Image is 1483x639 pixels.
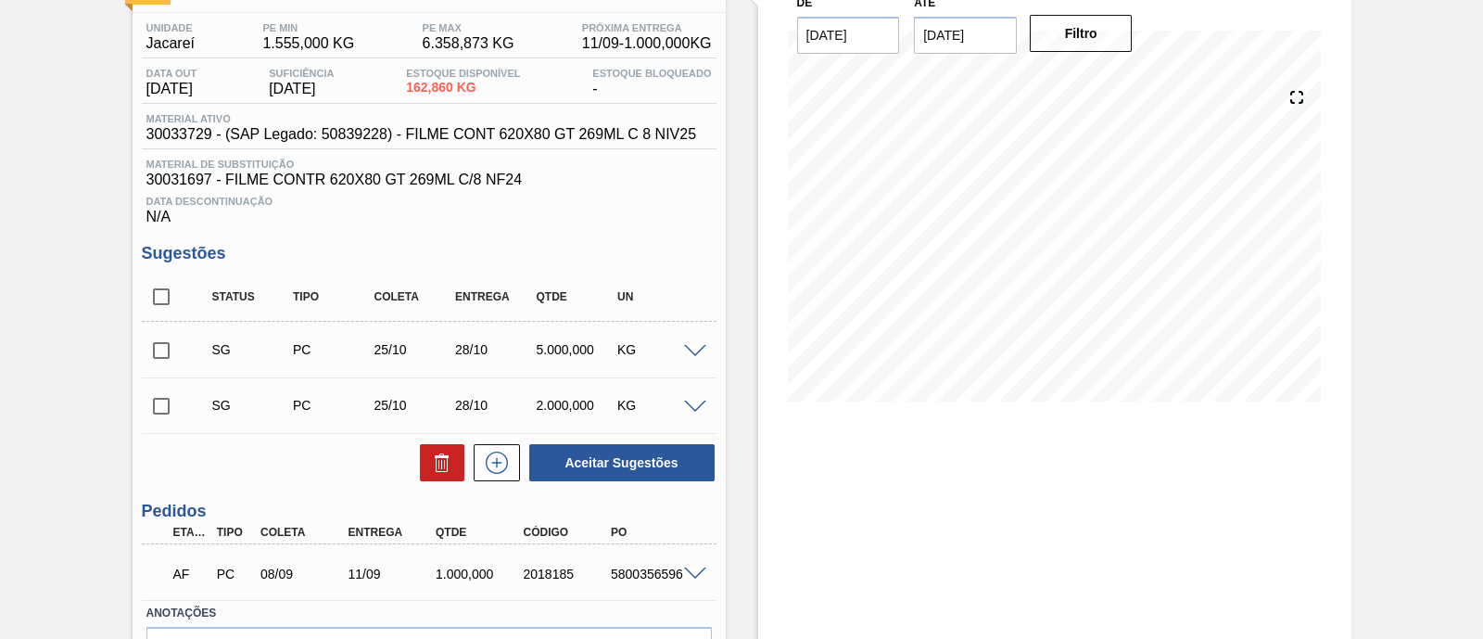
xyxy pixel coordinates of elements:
div: Etapa [169,526,213,539]
span: PE MIN [262,22,354,33]
div: Pedido de Compra [212,567,257,581]
span: 162,860 KG [406,81,520,95]
div: Código [519,526,615,539]
div: Entrega [344,526,440,539]
div: - [588,68,716,97]
div: Qtde [532,290,621,303]
div: 28/10/2025 [450,398,539,413]
input: dd/mm/yyyy [797,17,900,54]
div: Sugestão Criada [208,342,297,357]
span: 30033729 - (SAP Legado: 50839228) - FILME CONT 620X80 GT 269ML C 8 NIV25 [146,126,697,143]
div: Qtde [431,526,527,539]
div: Aguardando Faturamento [169,554,213,594]
div: Coleta [370,290,459,303]
span: 30031697 - FILME CONTR 620X80 GT 269ML C/8 NF24 [146,172,712,188]
div: Sugestão Criada [208,398,297,413]
span: 6.358,873 KG [423,35,514,52]
div: 5.000,000 [532,342,621,357]
span: 1.555,000 KG [262,35,354,52]
div: 08/09/2025 [256,567,352,581]
div: 25/10/2025 [370,342,459,357]
span: [DATE] [146,81,197,97]
div: Pedido de Compra [288,398,377,413]
h3: Sugestões [142,244,716,263]
span: 11/09 - 1.000,000 KG [582,35,712,52]
div: Aceitar Sugestões [520,442,716,483]
div: Coleta [256,526,352,539]
div: KG [613,398,702,413]
div: UN [613,290,702,303]
div: 11/09/2025 [344,567,440,581]
div: N/A [142,188,716,225]
div: Entrega [450,290,539,303]
div: 2.000,000 [532,398,621,413]
h3: Pedidos [142,502,716,521]
div: 28/10/2025 [450,342,539,357]
div: Tipo [212,526,257,539]
div: 25/10/2025 [370,398,459,413]
span: Material ativo [146,113,697,124]
button: Filtro [1030,15,1133,52]
div: 1.000,000 [431,567,527,581]
div: 5800356596 [606,567,703,581]
span: [DATE] [269,81,334,97]
button: Aceitar Sugestões [529,444,715,481]
p: AF [173,567,209,581]
span: Suficiência [269,68,334,79]
div: 2018185 [519,567,615,581]
input: dd/mm/yyyy [914,17,1017,54]
span: Unidade [146,22,195,33]
span: Próxima Entrega [582,22,712,33]
span: Data Descontinuação [146,196,712,207]
span: Estoque Bloqueado [592,68,711,79]
div: Excluir Sugestões [411,444,464,481]
div: Nova sugestão [464,444,520,481]
span: PE MAX [423,22,514,33]
div: PO [606,526,703,539]
div: Tipo [288,290,377,303]
div: Status [208,290,297,303]
span: Material de Substituição [146,159,712,170]
label: Anotações [146,600,712,627]
div: KG [613,342,702,357]
span: Estoque Disponível [406,68,520,79]
span: Jacareí [146,35,195,52]
div: Pedido de Compra [288,342,377,357]
span: Data out [146,68,197,79]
